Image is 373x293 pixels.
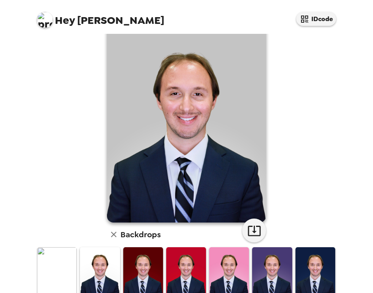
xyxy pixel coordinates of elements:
[107,23,266,223] img: user
[120,228,161,241] h6: Backdrops
[37,12,53,28] img: profile pic
[296,12,336,26] button: IDcode
[37,8,164,26] span: [PERSON_NAME]
[55,13,75,27] span: Hey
